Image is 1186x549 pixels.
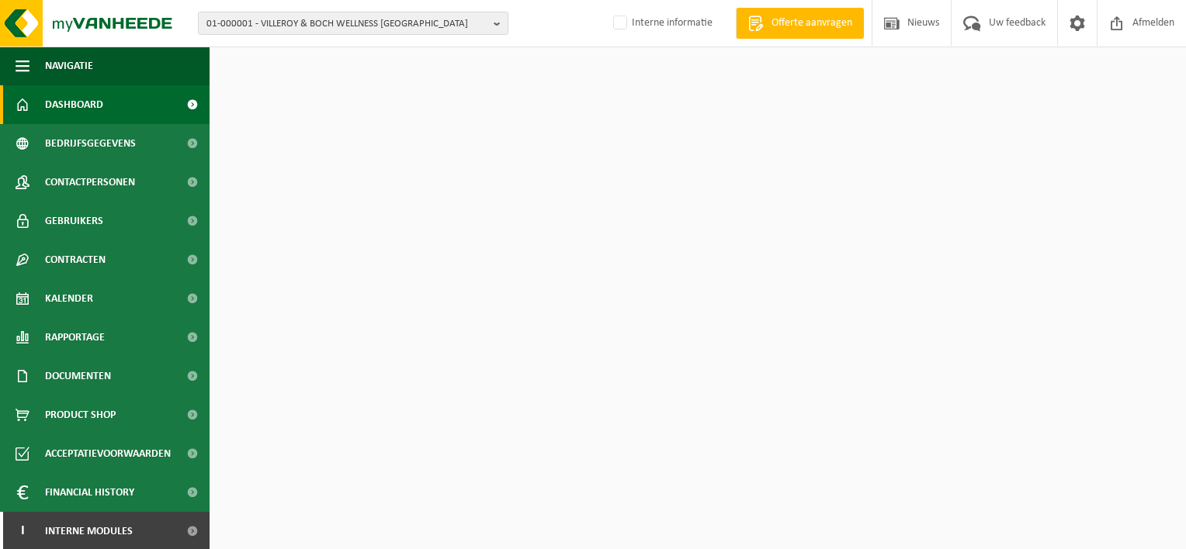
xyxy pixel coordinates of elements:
[45,279,93,318] span: Kalender
[45,434,171,473] span: Acceptatievoorwaarden
[45,240,106,279] span: Contracten
[45,357,111,395] span: Documenten
[45,202,103,240] span: Gebruikers
[206,12,487,36] span: 01-000001 - VILLEROY & BOCH WELLNESS [GEOGRAPHIC_DATA]
[768,16,856,31] span: Offerte aanvragen
[45,85,103,124] span: Dashboard
[45,473,134,512] span: Financial History
[45,47,93,85] span: Navigatie
[610,12,713,35] label: Interne informatie
[45,124,136,163] span: Bedrijfsgegevens
[736,8,864,39] a: Offerte aanvragen
[198,12,508,35] button: 01-000001 - VILLEROY & BOCH WELLNESS [GEOGRAPHIC_DATA]
[45,163,135,202] span: Contactpersonen
[45,395,116,434] span: Product Shop
[45,318,105,357] span: Rapportage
